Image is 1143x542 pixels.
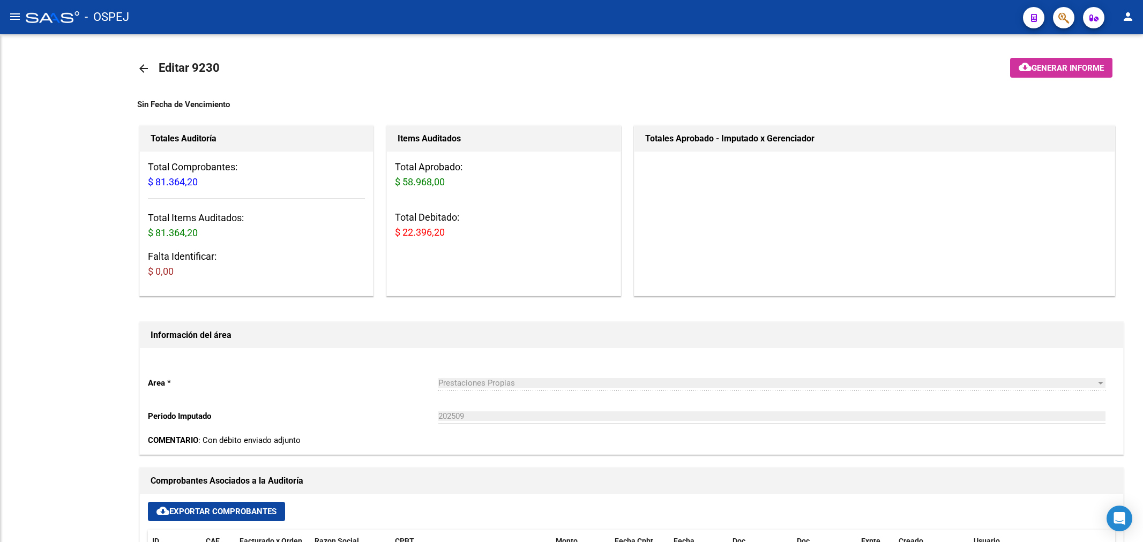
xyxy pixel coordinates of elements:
[151,327,1112,344] h1: Información del área
[9,10,21,23] mat-icon: menu
[151,130,362,147] h1: Totales Auditoría
[148,210,365,240] h3: Total Items Auditados:
[148,266,174,277] span: $ 0,00
[148,502,285,521] button: Exportar Comprobantes
[1019,61,1032,73] mat-icon: cloud_download
[1032,63,1104,73] span: Generar informe
[148,435,198,445] strong: COMENTARIO
[645,130,1104,147] h1: Totales Aprobado - Imputado x Gerenciador
[148,249,365,279] h3: Falta Identificar:
[148,377,438,389] p: Area *
[148,410,438,422] p: Periodo Imputado
[395,160,612,190] h3: Total Aprobado:
[438,378,515,388] span: Prestaciones Propias
[156,505,169,517] mat-icon: cloud_download
[151,472,1112,490] h1: Comprobantes Asociados a la Auditoría
[148,160,365,190] h3: Total Comprobantes:
[85,5,129,29] span: - OSPEJ
[395,176,445,187] span: $ 58.968,00
[398,130,609,147] h1: Items Auditados
[137,99,1126,110] div: Sin Fecha de Vencimiento
[137,62,150,75] mat-icon: arrow_back
[395,227,445,238] span: $ 22.396,20
[159,61,220,74] span: Editar 9230
[395,210,612,240] h3: Total Debitado:
[148,435,301,445] span: : Con débito enviado adjunto
[1010,58,1112,78] button: Generar informe
[1122,10,1134,23] mat-icon: person
[148,227,198,238] span: $ 81.364,20
[156,507,277,516] span: Exportar Comprobantes
[148,176,198,187] span: $ 81.364,20
[1107,506,1132,531] div: Open Intercom Messenger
